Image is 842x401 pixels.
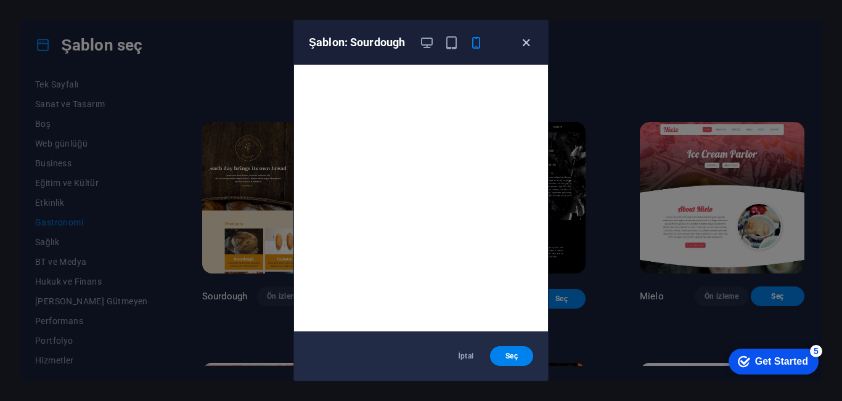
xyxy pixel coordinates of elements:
div: Get Started [36,14,89,25]
button: Seç [490,346,533,366]
span: Seç [500,351,523,361]
div: Get Started 5 items remaining, 0% complete [9,6,99,32]
div: 5 [91,2,103,15]
h6: Şablon: Sourdough [309,35,409,50]
span: İptal [454,351,478,361]
button: İptal [444,346,488,366]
